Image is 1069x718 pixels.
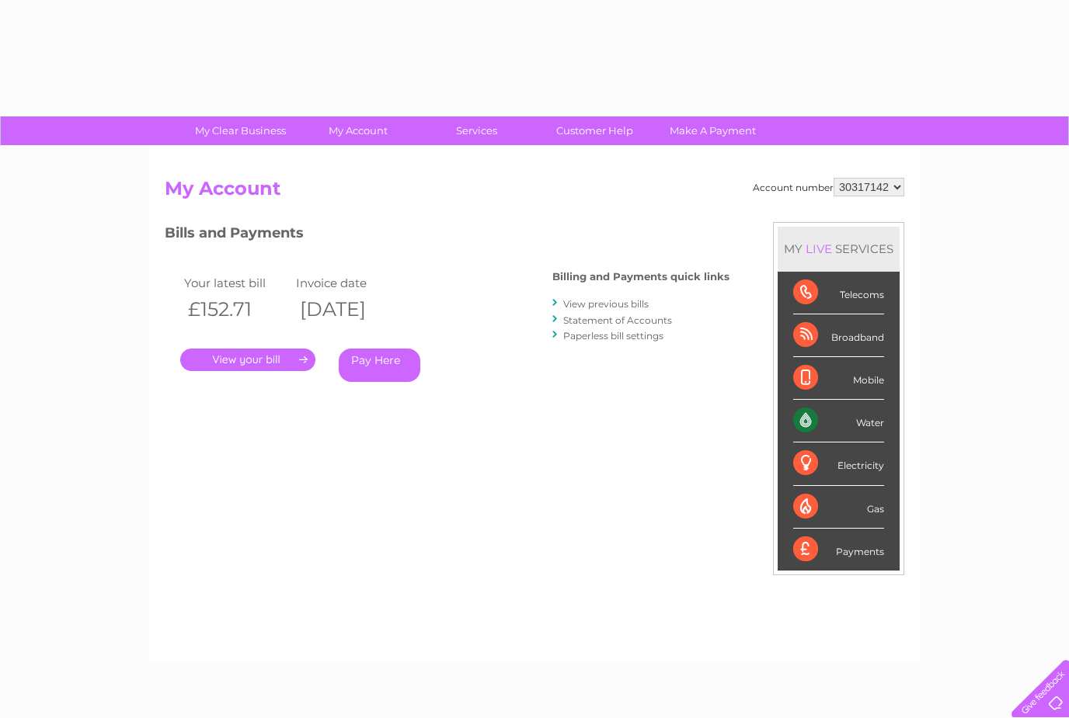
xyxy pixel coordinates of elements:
[413,116,541,145] a: Services
[793,314,884,357] div: Broadband
[793,272,884,314] div: Telecoms
[531,116,659,145] a: Customer Help
[563,330,663,342] a: Paperless bill settings
[180,293,292,325] th: £152.71
[793,357,884,400] div: Mobile
[339,349,420,382] a: Pay Here
[778,227,900,271] div: MY SERVICES
[563,314,672,326] a: Statement of Accounts
[563,298,649,310] a: View previous bills
[793,486,884,529] div: Gas
[793,529,884,571] div: Payments
[165,178,904,207] h2: My Account
[176,116,305,145] a: My Clear Business
[793,400,884,442] div: Water
[165,222,729,249] h3: Bills and Payments
[294,116,423,145] a: My Account
[793,442,884,485] div: Electricity
[180,272,292,293] td: Your latest bill
[180,349,315,371] a: .
[803,241,835,256] div: LIVE
[649,116,777,145] a: Make A Payment
[292,293,404,325] th: [DATE]
[753,178,904,196] div: Account number
[292,272,404,293] td: Invoice date
[552,271,729,283] h4: Billing and Payments quick links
